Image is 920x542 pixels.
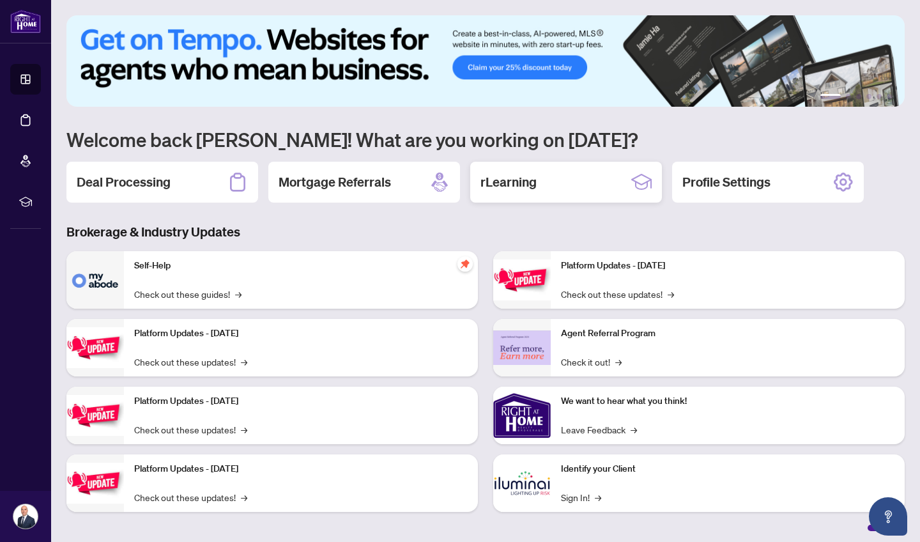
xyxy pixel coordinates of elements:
img: Agent Referral Program [493,330,551,366]
img: Platform Updates - June 23, 2025 [493,259,551,300]
img: We want to hear what you think! [493,387,551,444]
img: Platform Updates - July 8, 2025 [66,463,124,503]
span: → [595,490,601,504]
p: Platform Updates - [DATE] [134,462,468,476]
p: Agent Referral Program [561,327,894,341]
a: Check out these guides!→ [134,287,241,301]
img: logo [10,10,41,33]
p: Platform Updates - [DATE] [561,259,894,273]
a: Check it out!→ [561,355,622,369]
p: Identify your Client [561,462,894,476]
a: Sign In!→ [561,490,601,504]
span: → [241,355,247,369]
span: → [235,287,241,301]
button: 4 [866,94,871,99]
button: 3 [856,94,861,99]
h2: Profile Settings [682,173,770,191]
span: → [615,355,622,369]
button: 1 [820,94,841,99]
button: 5 [877,94,882,99]
a: Check out these updates!→ [561,287,674,301]
a: Leave Feedback→ [561,422,637,437]
button: 2 [846,94,851,99]
img: Platform Updates - September 16, 2025 [66,327,124,368]
a: Check out these updates!→ [134,355,247,369]
span: → [241,490,247,504]
img: Platform Updates - July 21, 2025 [66,395,124,435]
button: 6 [887,94,892,99]
p: Platform Updates - [DATE] [134,394,468,408]
span: → [241,422,247,437]
img: Profile Icon [13,504,38,529]
p: Self-Help [134,259,468,273]
h2: Mortgage Referrals [279,173,391,191]
span: → [668,287,674,301]
a: Check out these updates!→ [134,422,247,437]
span: → [631,422,637,437]
p: Platform Updates - [DATE] [134,327,468,341]
a: Check out these updates!→ [134,490,247,504]
img: Identify your Client [493,454,551,512]
h3: Brokerage & Industry Updates [66,223,905,241]
h1: Welcome back [PERSON_NAME]! What are you working on [DATE]? [66,127,905,151]
p: We want to hear what you think! [561,394,894,408]
button: Open asap [869,497,907,536]
img: Slide 0 [66,15,905,107]
span: pushpin [457,256,473,272]
h2: rLearning [480,173,537,191]
img: Self-Help [66,251,124,309]
h2: Deal Processing [77,173,171,191]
